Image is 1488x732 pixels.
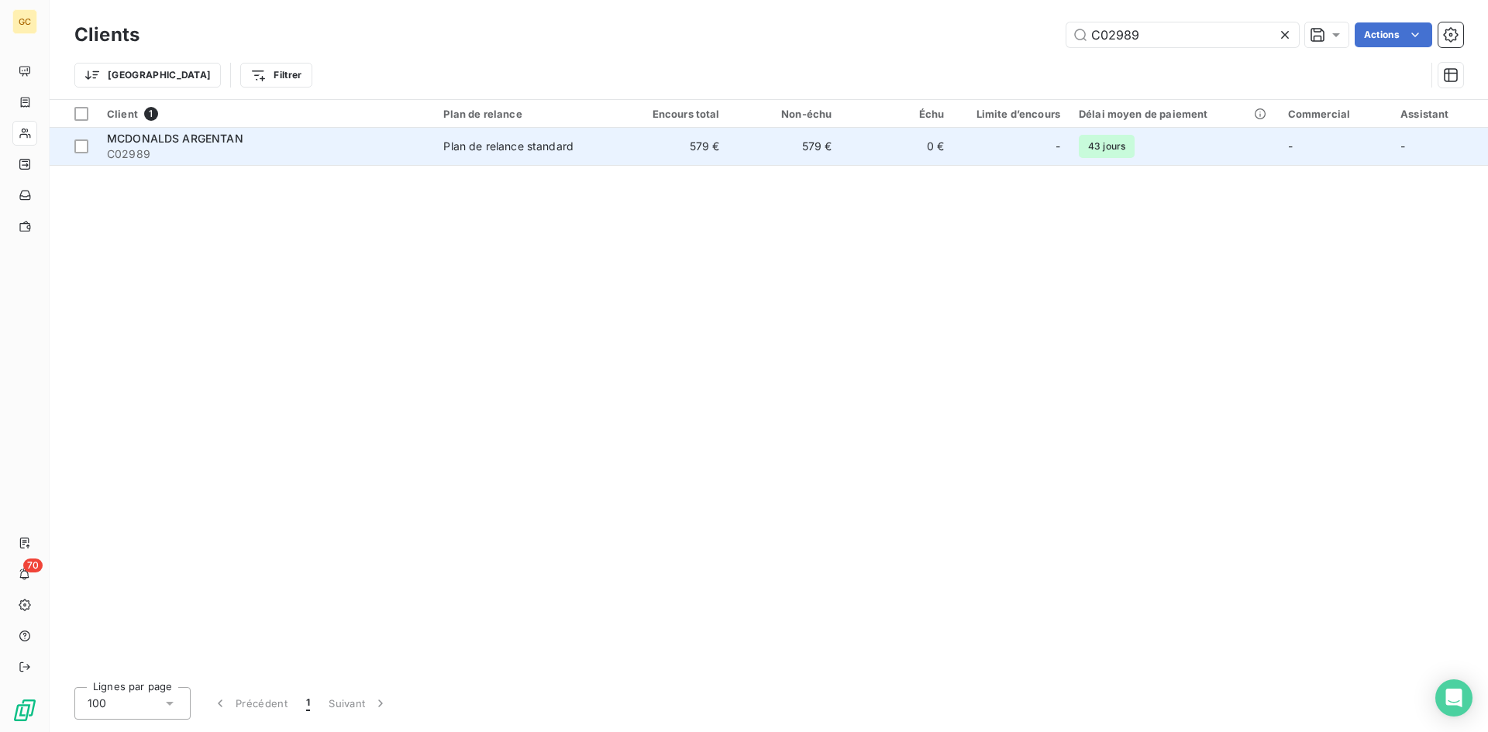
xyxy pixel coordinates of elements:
[74,21,139,49] h3: Clients
[306,696,310,711] span: 1
[240,63,312,88] button: Filtrer
[626,108,720,120] div: Encours total
[107,146,425,162] span: C02989
[74,63,221,88] button: [GEOGRAPHIC_DATA]
[963,108,1060,120] div: Limite d’encours
[443,108,607,120] div: Plan de relance
[729,128,842,165] td: 579 €
[23,558,43,572] span: 70
[850,108,944,120] div: Échu
[1288,139,1293,153] span: -
[841,128,953,165] td: 0 €
[144,107,158,121] span: 1
[1288,108,1382,120] div: Commercial
[1435,679,1472,717] div: Open Intercom Messenger
[12,9,37,34] div: GC
[739,108,832,120] div: Non-échu
[1355,22,1432,47] button: Actions
[12,698,37,723] img: Logo LeanPay
[617,128,729,165] td: 579 €
[203,687,297,720] button: Précédent
[107,108,138,120] span: Client
[319,687,398,720] button: Suivant
[1400,139,1405,153] span: -
[1056,139,1060,154] span: -
[107,132,243,145] span: MCDONALDS ARGENTAN
[1400,108,1479,120] div: Assistant
[1079,135,1135,158] span: 43 jours
[88,696,106,711] span: 100
[443,139,573,154] div: Plan de relance standard
[297,687,319,720] button: 1
[1066,22,1299,47] input: Rechercher
[1079,108,1269,120] div: Délai moyen de paiement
